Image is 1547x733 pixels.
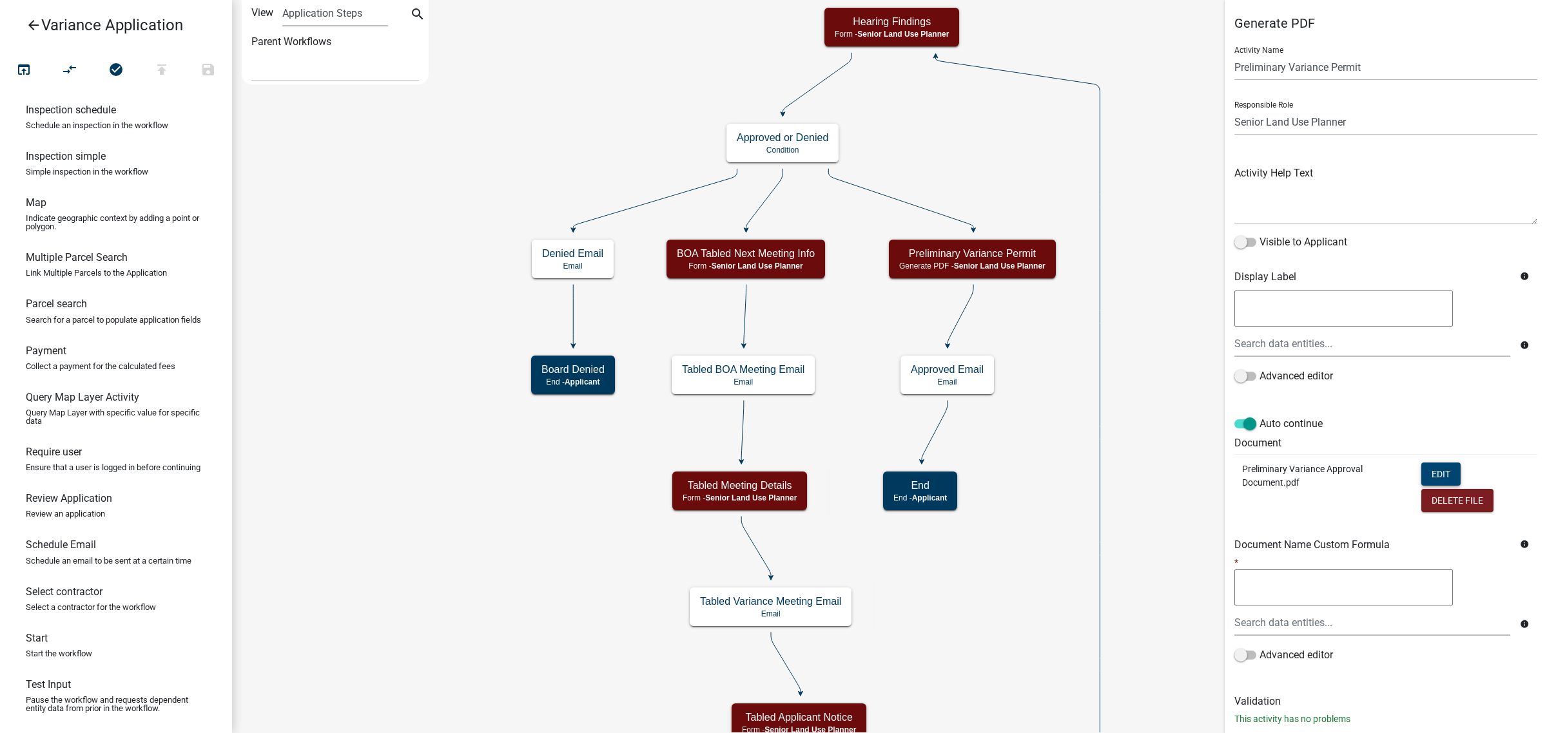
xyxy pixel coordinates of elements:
[542,262,603,271] p: Email
[26,251,128,263] h6: Multiple Parcel Search
[26,557,191,565] p: Schedule an email to be sent at a certain time
[912,493,948,502] span: Applicant
[565,377,600,386] span: Applicant
[705,493,797,502] span: Senior Land Use Planner
[677,247,815,260] h5: BOA Tabled Next Meeting Info
[108,62,124,80] i: check_circle
[712,262,803,271] span: Senior Land Use Planner
[26,121,168,129] p: Schedule an inspection in the workflow
[26,632,48,644] h6: Start
[26,269,167,277] p: Link Multiple Parcels to the Application
[26,362,175,370] p: Collect a payment for the calculated fees
[682,363,804,376] h5: Tabled BOA Meeting Email
[893,493,947,502] p: End -
[1234,647,1333,663] label: Advanced editor
[26,316,201,324] p: Search for a parcel to populate application fields
[1520,272,1529,281] i: info
[737,146,828,155] p: Condition
[26,345,66,357] h6: Payment
[251,29,331,55] label: Parent Workflows
[1234,271,1510,283] h6: Display Label
[26,603,156,611] p: Select a contractor for the workflow
[1520,620,1529,629] i: info
[1234,416,1323,432] label: Auto continue
[911,363,984,376] h5: Approved Email
[541,377,605,386] p: End -
[185,57,231,84] button: Save
[1421,489,1493,512] button: Delete File
[835,15,949,28] h5: Hearing Findings
[200,62,216,80] i: save
[835,30,949,39] p: Form -
[26,463,200,471] p: Ensure that a user is logged in before continuing
[857,30,949,39] span: Senior Land Use Planner
[683,479,797,491] h5: Tabled Meeting Details
[911,377,984,386] p: Email
[26,446,82,458] h6: Require user
[16,62,32,80] i: open_in_browser
[1520,540,1529,549] i: info
[26,509,105,518] p: Review an application
[682,377,804,386] p: Email
[154,62,170,80] i: publish
[26,585,102,598] h6: Select contractor
[1234,15,1537,31] h5: Generate PDF
[93,57,139,84] button: No problems
[542,247,603,260] h5: Denied Email
[1234,695,1537,707] h6: Validation
[26,167,148,176] p: Simple inspection in the workflow
[683,493,797,502] p: Form -
[1421,462,1461,486] button: Edit
[26,649,92,658] p: Start the workflow
[700,595,841,607] h5: Tabled Variance Meeting Email
[26,492,112,504] h6: Review Application
[1234,538,1510,551] h6: Document Name Custom Formula
[407,5,428,26] button: search
[700,609,841,618] p: Email
[742,711,856,723] h5: Tabled Applicant Notice
[1234,437,1537,449] h6: Document
[26,298,87,310] h6: Parcel search
[899,247,1046,260] h5: Preliminary Variance Permit
[1234,712,1537,726] p: This activity has no problems
[46,57,93,84] button: Auto Layout
[26,696,206,712] p: Pause the workflow and requests dependent entity data from prior in the workflow.
[541,363,605,376] h5: Board Denied
[899,262,1046,271] p: Generate PDF -
[1234,609,1510,636] input: Search data entities...
[410,6,425,24] i: search
[893,479,947,491] h5: End
[1234,234,1347,250] label: Visible to Applicant
[954,262,1046,271] span: Senior Land Use Planner
[10,10,211,40] a: Variance Application
[26,678,71,690] h6: Test Input
[737,131,828,144] h5: Approved or Denied
[677,262,815,271] p: Form -
[1234,330,1510,357] input: Search data entities...
[1234,368,1333,384] label: Advanced editor
[1520,341,1529,350] i: info
[63,62,78,80] i: compare_arrows
[1,57,47,84] button: Test Workflow
[26,214,206,231] p: Indicate geographic context by adding a point or polygon.
[26,150,106,162] h6: Inspection simple
[26,17,41,35] i: arrow_back
[26,538,96,551] h6: Schedule Email
[1242,462,1406,490] p: Preliminary Variance Approval Document.pdf
[26,408,206,425] p: Query Map Layer with specific value for specific data
[139,57,185,84] button: Publish
[26,196,46,209] h6: Map
[26,391,139,403] h6: Query Map Layer Activity
[1,57,231,88] div: Workflow actions
[26,104,116,116] h6: Inspection schedule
